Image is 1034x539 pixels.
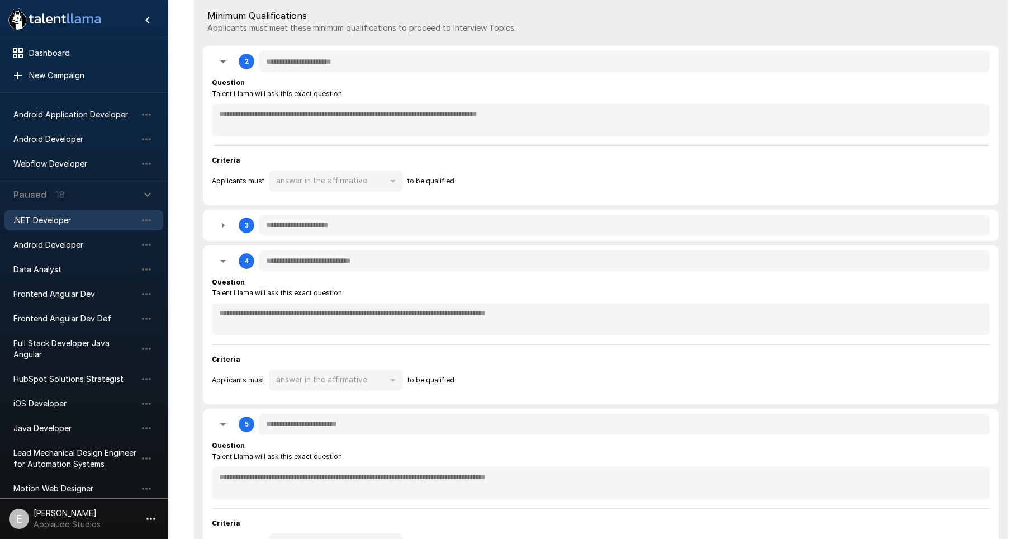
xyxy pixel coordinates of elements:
[212,176,264,187] span: Applicants must
[212,451,344,462] span: Talent Llama will ask this exact question.
[212,519,240,527] b: Criteria
[245,58,249,65] div: 2
[212,88,344,100] span: Talent Llama will ask this exact question.
[407,375,454,386] span: to be qualified
[212,375,264,386] span: Applicants must
[269,171,403,192] div: answer in the affirmative
[212,278,245,286] b: Question
[212,78,245,87] b: Question
[212,441,245,450] b: Question
[245,257,249,265] div: 4
[203,210,999,241] div: 3
[207,22,994,34] p: Applicants must meet these minimum qualifications to proceed to Interview Topics.
[212,355,240,363] b: Criteria
[269,370,403,391] div: answer in the affirmative
[212,287,344,299] span: Talent Llama will ask this exact question.
[245,420,249,428] div: 5
[407,176,454,187] span: to be qualified
[207,9,994,22] span: Minimum Qualifications
[245,221,249,229] div: 3
[212,156,240,164] b: Criteria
